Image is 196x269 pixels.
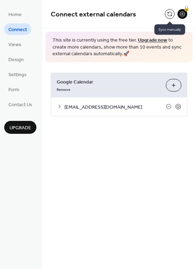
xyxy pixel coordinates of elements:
[4,121,36,134] button: Upgrade
[57,78,160,86] span: Google Calendar
[4,68,31,80] a: Settings
[4,83,23,95] a: Form
[138,36,167,45] a: Upgrade now
[57,87,70,92] span: Remove
[4,53,28,65] a: Design
[8,86,19,94] span: Form
[8,56,24,64] span: Design
[51,8,136,21] span: Connect external calendars
[8,101,32,109] span: Contact Us
[8,26,27,34] span: Connect
[4,8,26,20] a: Home
[8,41,21,49] span: Views
[4,38,26,50] a: Views
[8,11,22,19] span: Home
[9,124,31,132] span: Upgrade
[154,24,185,35] span: Sync manually
[4,23,31,35] a: Connect
[8,71,27,79] span: Settings
[52,37,185,58] span: This site is currently using the free tier. to create more calendars, show more than 10 events an...
[4,99,36,110] a: Contact Us
[64,103,166,111] span: [EMAIL_ADDRESS][DOMAIN_NAME]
